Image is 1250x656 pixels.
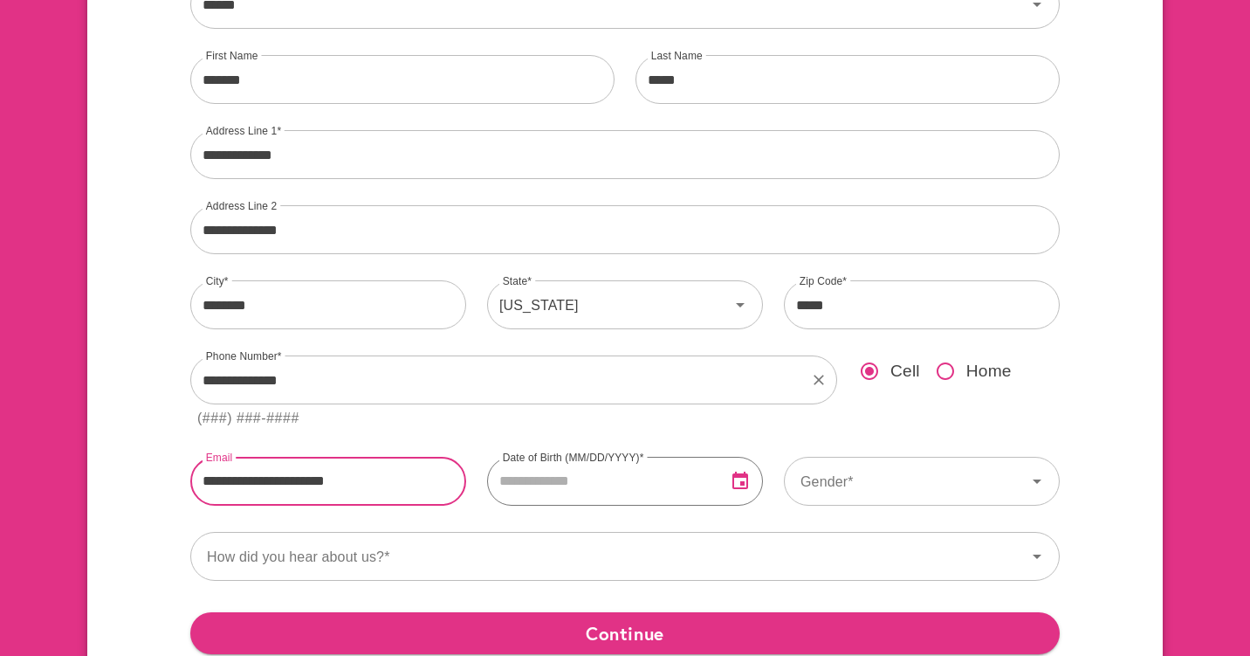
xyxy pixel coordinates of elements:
svg: Icon [730,294,751,315]
span: Continue [204,618,1046,649]
span: Home [966,359,1012,384]
span: Cell [890,359,920,384]
button: Continue [190,612,1060,654]
button: Open Date Picker [719,460,761,502]
svg: Icon [1027,546,1047,567]
div: [US_STATE] [487,280,730,329]
div: (###) ###-#### [197,407,299,431]
svg: Icon [1027,471,1047,492]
